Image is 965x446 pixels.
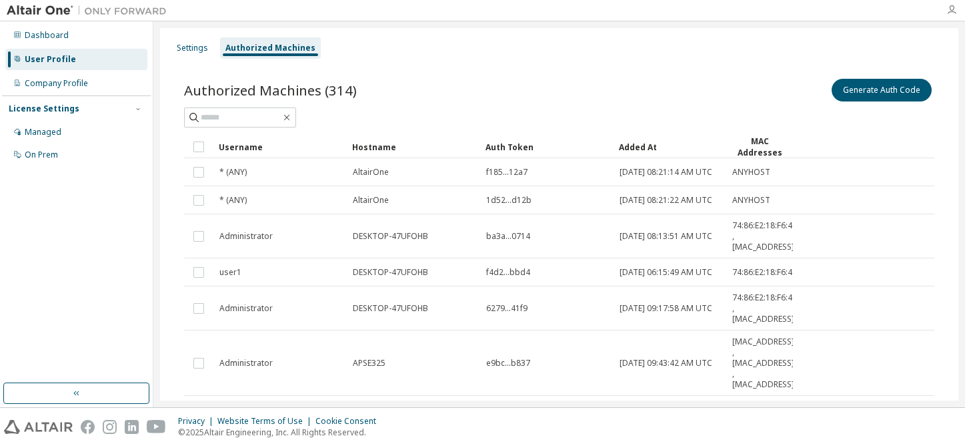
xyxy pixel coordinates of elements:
div: Authorized Machines [225,43,315,53]
span: Administrator [219,358,273,369]
span: DESKTOP-47UFOHB [353,303,428,314]
span: ANYHOST [732,167,770,178]
img: youtube.svg [147,420,166,434]
div: Hostname [352,136,475,158]
span: Administrator [219,231,273,242]
span: ba3a...0714 [486,231,530,242]
span: * (ANY) [219,195,247,206]
img: instagram.svg [103,420,117,434]
div: Added At [619,136,721,158]
span: AltairOne [353,195,389,206]
img: altair_logo.svg [4,420,73,434]
span: [DATE] 08:21:14 AM UTC [620,167,712,178]
span: 1d52...d12b [486,195,532,206]
div: Dashboard [25,30,69,41]
span: Authorized Machines (314) [184,81,357,99]
img: linkedin.svg [125,420,139,434]
div: Managed [25,127,61,138]
p: © 2025 Altair Engineering, Inc. All Rights Reserved. [178,427,384,438]
span: APSE325 [353,358,385,369]
div: Settings [177,43,208,53]
div: On Prem [25,150,58,160]
span: [DATE] 09:43:42 AM UTC [620,358,712,369]
span: Administrator [219,303,273,314]
div: License Settings [9,103,79,114]
div: Username [219,136,341,158]
span: [DATE] 08:13:51 AM UTC [620,231,712,242]
div: Auth Token [486,136,608,158]
span: [MAC_ADDRESS] , [MAC_ADDRESS] , [MAC_ADDRESS] [732,337,794,390]
span: DESKTOP-47UFOHB [353,231,428,242]
span: f185...12a7 [486,167,528,178]
div: MAC Addresses [732,136,788,158]
div: User Profile [25,54,76,65]
div: Privacy [178,416,217,427]
span: [DATE] 08:21:22 AM UTC [620,195,712,206]
img: facebook.svg [81,420,95,434]
span: f4d2...bbd4 [486,267,530,278]
span: user1 [219,267,241,278]
span: AltairOne [353,167,389,178]
img: Altair One [7,4,173,17]
span: ANYHOST [732,195,770,206]
span: 74:86:E2:18:F6:44 , [MAC_ADDRESS] [732,220,797,252]
span: 74:86:E2:18:F6:44 , [MAC_ADDRESS] [732,292,797,324]
span: e9bc...b837 [486,358,530,369]
div: Company Profile [25,78,88,89]
span: * (ANY) [219,167,247,178]
div: Cookie Consent [315,416,384,427]
span: DESKTOP-47UFOHB [353,267,428,278]
span: [DATE] 09:17:58 AM UTC [620,303,712,314]
span: 74:86:E2:18:F6:44 [732,267,797,278]
div: Website Terms of Use [217,416,315,427]
button: Generate Auth Code [832,79,932,101]
span: [DATE] 06:15:49 AM UTC [620,267,712,278]
span: 6279...41f9 [486,303,528,314]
